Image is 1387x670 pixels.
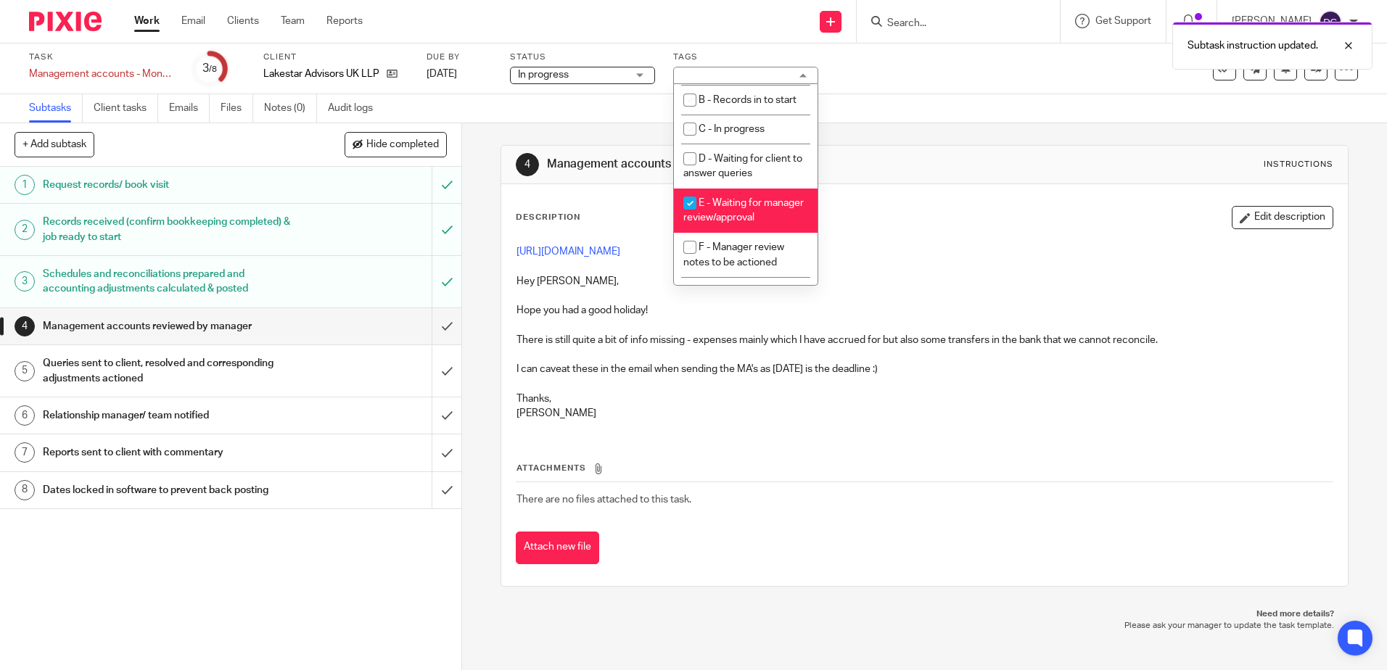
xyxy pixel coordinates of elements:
[427,51,492,63] label: Due by
[516,303,1332,318] p: Hope you had a good holiday!
[15,405,35,426] div: 6
[221,94,253,123] a: Files
[29,12,102,31] img: Pixie
[15,220,35,240] div: 2
[15,271,35,291] div: 3
[43,405,292,426] h1: Relationship manager/ team notified
[1188,38,1318,53] p: Subtask instruction updated.
[516,495,691,505] span: There are no files attached to this task.
[43,174,292,196] h1: Request records/ book visit
[673,51,818,63] label: Tags
[683,154,802,179] span: D - Waiting for client to answer queries
[43,442,292,463] h1: Reports sent to client with commentary
[43,479,292,501] h1: Dates locked in software to prevent back posting
[15,442,35,463] div: 7
[15,316,35,336] div: 4
[518,70,569,80] span: In progress
[516,274,1332,289] p: Hey [PERSON_NAME],
[516,392,1332,406] p: Thanks,
[169,94,210,123] a: Emails
[516,362,1332,376] p: I can caveat these in the email when sending the MA's as [DATE] is the deadline :)
[515,608,1333,620] p: Need more details?
[202,60,217,77] div: 3
[263,51,408,63] label: Client
[94,94,158,123] a: Client tasks
[134,14,160,28] a: Work
[515,620,1333,632] p: Please ask your manager to update the task template.
[427,69,457,79] span: [DATE]
[43,263,292,300] h1: Schedules and reconciliations prepared and accounting adjustments calculated & posted
[227,14,259,28] a: Clients
[43,352,292,389] h1: Queries sent to client, resolved and corresponding adjustments actioned
[699,95,797,105] span: B - Records in to start
[264,94,317,123] a: Notes (0)
[181,14,205,28] a: Email
[209,65,217,73] small: /8
[1319,10,1342,33] img: svg%3E
[29,67,174,81] div: Management accounts - Monthly
[683,198,804,223] span: E - Waiting for manager review/approval
[326,14,363,28] a: Reports
[15,175,35,195] div: 1
[1232,206,1333,229] button: Edit description
[516,333,1332,347] p: There is still quite a bit of info missing - expenses mainly which I have accrued for but also so...
[510,51,655,63] label: Status
[366,139,439,151] span: Hide completed
[263,67,379,81] p: Lakestar Advisors UK LLP
[516,532,599,564] button: Attach new file
[516,153,539,176] div: 4
[516,212,580,223] p: Description
[281,14,305,28] a: Team
[29,51,174,63] label: Task
[547,157,955,172] h1: Management accounts reviewed by manager
[29,94,83,123] a: Subtasks
[43,211,292,248] h1: Records received (confirm bookkeeping completed) & job ready to start
[345,132,447,157] button: Hide completed
[1264,159,1333,170] div: Instructions
[683,242,784,268] span: F - Manager review notes to be actioned
[15,480,35,500] div: 8
[15,361,35,381] div: 5
[516,406,1332,421] p: [PERSON_NAME]
[516,247,620,257] a: [URL][DOMAIN_NAME]
[699,124,765,134] span: C - In progress
[328,94,384,123] a: Audit logs
[516,464,586,472] span: Attachments
[15,132,94,157] button: + Add subtask
[43,315,292,337] h1: Management accounts reviewed by manager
